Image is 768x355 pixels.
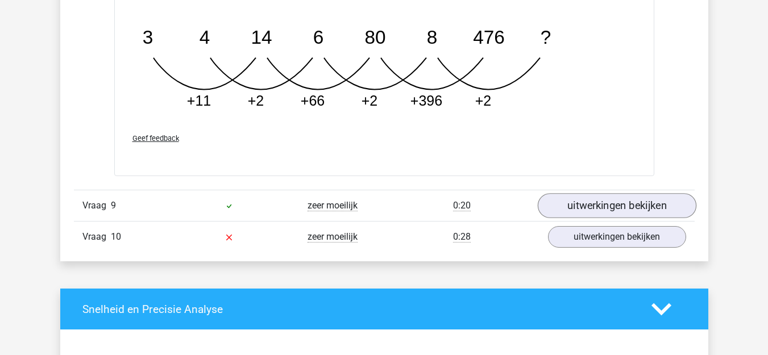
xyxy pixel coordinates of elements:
[142,27,153,48] tspan: 3
[82,230,111,244] span: Vraag
[308,231,358,243] span: zeer moeilijk
[475,93,491,108] tspan: +2
[251,27,272,48] tspan: 14
[473,27,505,48] tspan: 476
[300,93,324,108] tspan: +66
[111,200,116,211] span: 9
[111,231,121,242] span: 10
[364,27,385,48] tspan: 80
[453,231,471,243] span: 0:28
[132,134,179,143] span: Geef feedback
[361,93,377,108] tspan: +2
[186,93,210,108] tspan: +11
[540,27,551,48] tspan: ?
[82,199,111,212] span: Vraag
[453,200,471,211] span: 0:20
[199,27,210,48] tspan: 4
[410,93,442,108] tspan: +396
[308,200,358,211] span: zeer moeilijk
[82,303,634,316] h4: Snelheid en Precisie Analyse
[247,93,264,108] tspan: +2
[426,27,437,48] tspan: 8
[548,226,686,248] a: uitwerkingen bekijken
[537,193,696,218] a: uitwerkingen bekijken
[313,27,323,48] tspan: 6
